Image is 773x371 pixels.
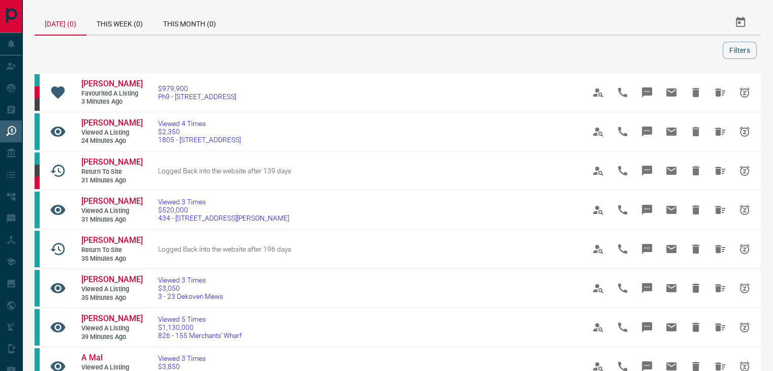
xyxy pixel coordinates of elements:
a: Viewed 5 Times$1,130,000826 - 155 Merchants' Wharf [158,315,242,339]
span: Viewed 3 Times [158,354,220,362]
div: condos.ca [35,270,40,306]
span: $1,130,000 [158,323,242,331]
span: Snooze [732,198,757,222]
span: $3,850 [158,362,220,370]
span: Email [659,198,684,222]
span: Hide [684,198,708,222]
span: 1805 - [STREET_ADDRESS] [158,136,241,144]
a: A Mal [81,353,142,363]
span: Logged Back into the website after 196 days [158,245,291,253]
span: Viewed a Listing [81,207,142,215]
span: Viewed a Listing [81,129,142,137]
span: Snooze [732,80,757,105]
span: Hide All from Tom Hurst [708,276,732,300]
span: Call [610,315,635,339]
span: 434 - [STREET_ADDRESS][PERSON_NAME] [158,214,289,222]
span: Favourited a Listing [81,89,142,98]
span: Hide [684,159,708,183]
div: [DATE] (0) [35,10,86,36]
span: Return to Site [81,246,142,255]
a: Viewed 4 Times$2,3501805 - [STREET_ADDRESS] [158,119,241,144]
span: Snooze [732,276,757,300]
span: Hide All from Deanna Medley [708,315,732,339]
div: property.ca [35,86,40,99]
div: condos.ca [35,192,40,228]
div: This Month (0) [153,10,226,35]
span: Email [659,276,684,300]
span: Hide All from Jeff Christensen [708,80,732,105]
span: $3,050 [158,284,223,292]
span: Hide [684,237,708,261]
span: [PERSON_NAME] [81,79,143,88]
span: Call [610,276,635,300]
span: Hide All from Andrew Wong [708,119,732,144]
a: Viewed 3 Times$3,0503 - 23 Dekoven Mews [158,276,223,300]
div: This Week (0) [86,10,153,35]
span: $2,350 [158,128,241,136]
a: $979,900Ph9 - [STREET_ADDRESS] [158,84,236,101]
span: Hide [684,119,708,144]
span: Logged Back into the website after 139 days [158,167,291,175]
div: condos.ca [35,74,40,86]
span: View Profile [586,237,610,261]
span: Viewed 5 Times [158,315,242,323]
button: Select Date Range [728,10,753,35]
span: Hide All from Jonathan Brickman [708,159,732,183]
span: View Profile [586,80,610,105]
span: Call [610,159,635,183]
span: 31 minutes ago [81,215,142,224]
span: Viewed 3 Times [158,198,289,206]
span: Email [659,237,684,261]
span: Snooze [732,119,757,144]
span: 3 minutes ago [81,98,142,106]
span: 35 minutes ago [81,255,142,263]
span: Email [659,159,684,183]
span: Email [659,119,684,144]
span: Email [659,315,684,339]
span: Message [635,315,659,339]
a: [PERSON_NAME] [81,235,142,246]
span: [PERSON_NAME] [81,314,143,323]
span: Email [659,80,684,105]
span: Hide [684,80,708,105]
span: Hide [684,315,708,339]
span: Hide All from Christina To [708,198,732,222]
span: 35 minutes ago [81,294,142,302]
span: Viewed a Listing [81,285,142,294]
span: Call [610,237,635,261]
span: Call [610,80,635,105]
div: condos.ca [35,231,40,267]
a: Viewed 3 Times$520,000434 - [STREET_ADDRESS][PERSON_NAME] [158,198,289,222]
span: [PERSON_NAME] [81,118,143,128]
button: Filters [723,42,757,59]
span: Call [610,198,635,222]
span: Message [635,237,659,261]
span: View Profile [586,198,610,222]
a: [PERSON_NAME] [81,157,142,168]
span: Hide [684,276,708,300]
span: Message [635,119,659,144]
span: A Mal [81,353,103,362]
span: View Profile [586,159,610,183]
div: mrloft.ca [35,165,40,177]
div: property.ca [35,177,40,189]
span: [PERSON_NAME] [81,274,143,284]
div: condos.ca [35,309,40,346]
span: View Profile [586,119,610,144]
span: Return to Site [81,168,142,176]
a: [PERSON_NAME] [81,274,142,285]
span: $520,000 [158,206,289,214]
span: [PERSON_NAME] [81,157,143,167]
span: 24 minutes ago [81,137,142,145]
span: Message [635,159,659,183]
span: Snooze [732,159,757,183]
span: Snooze [732,237,757,261]
span: Message [635,80,659,105]
span: Viewed 3 Times [158,276,223,284]
span: Snooze [732,315,757,339]
a: [PERSON_NAME] [81,79,142,89]
span: 3 - 23 Dekoven Mews [158,292,223,300]
div: condos.ca [35,152,40,165]
span: [PERSON_NAME] [81,235,143,245]
span: Hide All from Christina To [708,237,732,261]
